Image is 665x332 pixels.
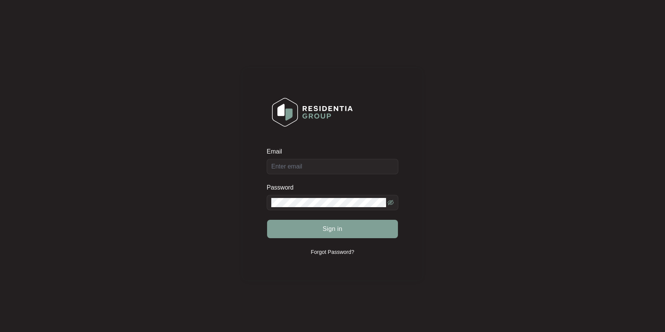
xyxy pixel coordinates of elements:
[271,198,386,207] input: Password
[323,224,342,234] span: Sign in
[267,159,398,174] input: Email
[267,93,358,132] img: Login Logo
[267,184,299,191] label: Password
[267,220,398,238] button: Sign in
[267,148,287,155] label: Email
[311,248,354,256] p: Forgot Password?
[388,200,394,206] span: eye-invisible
